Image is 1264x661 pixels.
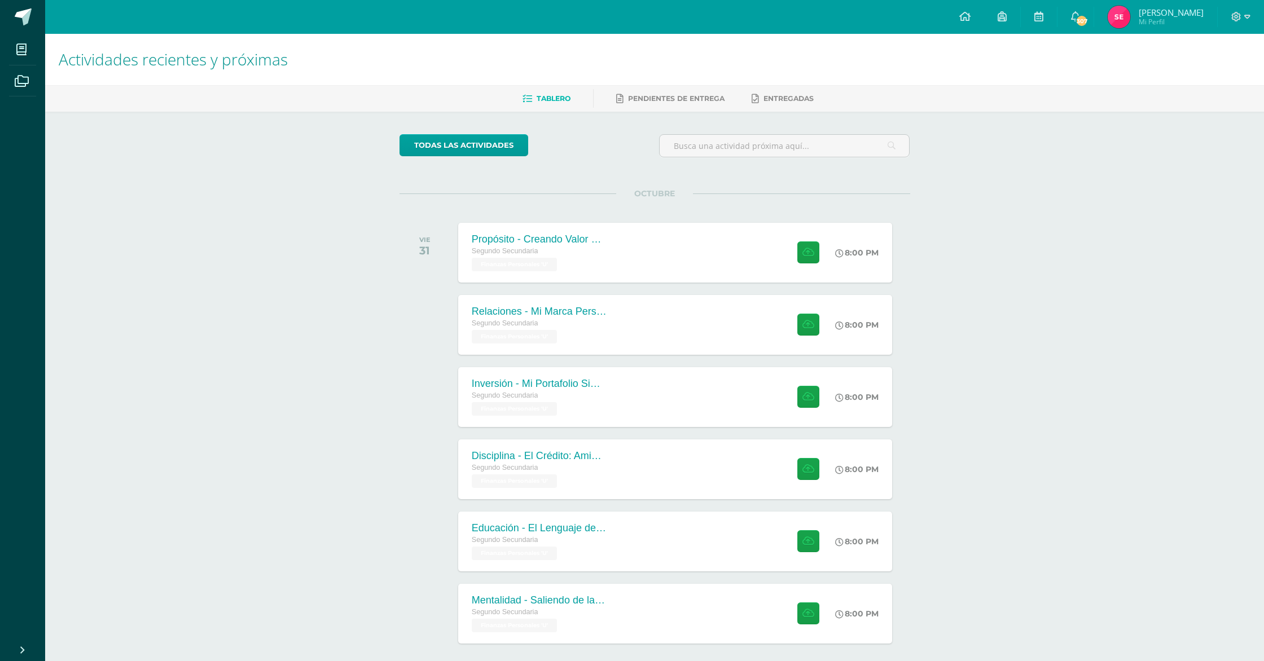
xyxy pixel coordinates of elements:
a: Entregadas [752,90,814,108]
a: Pendientes de entrega [616,90,725,108]
div: Educación - El Lenguaje del Dinero [472,522,607,534]
span: Finanzas Personales 'U' [472,547,557,560]
span: Entregadas [763,94,814,103]
span: 307 [1076,15,1088,27]
a: todas las Actividades [400,134,528,156]
span: OCTUBRE [616,188,693,199]
span: Mi Perfil [1139,17,1204,27]
span: Finanzas Personales 'U' [472,330,557,343]
span: Tablero [537,94,570,103]
div: 31 [419,244,431,257]
span: Segundo Secundaria [472,391,538,399]
div: Propósito - Creando Valor Sostenible [472,233,607,245]
img: 2b6166a93a9a7d72ab23094efcb8f562.png [1108,6,1130,28]
span: Finanzas Personales 'U' [472,619,557,632]
div: VIE [419,236,431,244]
div: 8:00 PM [835,392,879,402]
div: Mentalidad - Saliendo de la Carrera de la Rata [472,594,607,606]
div: 8:00 PM [835,248,879,258]
div: 8:00 PM [835,320,879,330]
span: Segundo Secundaria [472,464,538,471]
div: Inversión - Mi Portafolio Simulado [472,378,607,390]
span: Actividades recientes y próximas [59,49,288,70]
div: 8:00 PM [835,464,879,474]
span: [PERSON_NAME] [1139,7,1204,18]
span: Pendientes de entrega [628,94,725,103]
span: Finanzas Personales 'U' [472,402,557,416]
div: Relaciones - Mi Marca Personal [472,306,607,318]
span: Segundo Secundaria [472,536,538,544]
input: Busca una actividad próxima aquí... [660,135,910,157]
div: Disciplina - El Crédito: Amigo o Enemigo [472,450,607,462]
span: Finanzas Personales 'U' [472,258,557,271]
span: Segundo Secundaria [472,319,538,327]
span: Segundo Secundaria [472,247,538,255]
a: Tablero [523,90,570,108]
span: Finanzas Personales 'U' [472,474,557,488]
div: 8:00 PM [835,536,879,547]
div: 8:00 PM [835,609,879,619]
span: Segundo Secundaria [472,608,538,616]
